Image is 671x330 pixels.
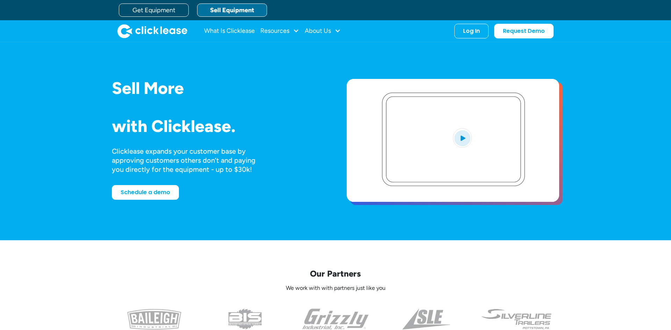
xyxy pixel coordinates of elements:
[453,128,472,148] img: Blue play button logo on a light blue circular background
[305,24,341,38] div: About Us
[112,285,559,292] p: We work with with partners just like you
[117,24,187,38] img: Clicklease logo
[302,309,369,330] img: the grizzly industrial inc logo
[119,3,189,17] a: Get Equipment
[112,117,324,135] h1: with Clicklease.
[112,185,179,200] a: Schedule a demo
[112,268,559,279] p: Our Partners
[197,3,267,17] a: Sell Equipment
[463,28,480,35] div: Log In
[481,309,553,330] img: undefined
[494,24,554,38] a: Request Demo
[260,24,299,38] div: Resources
[112,79,324,97] h1: Sell More
[402,309,450,330] img: a black and white photo of the side of a triangle
[127,309,181,330] img: baileigh logo
[228,309,262,330] img: the logo for beaver industrial supply
[347,79,559,202] a: open lightbox
[112,147,268,174] div: Clicklease expands your customer base by approving customers others don’t and paying you directly...
[117,24,187,38] a: home
[204,24,255,38] a: What Is Clicklease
